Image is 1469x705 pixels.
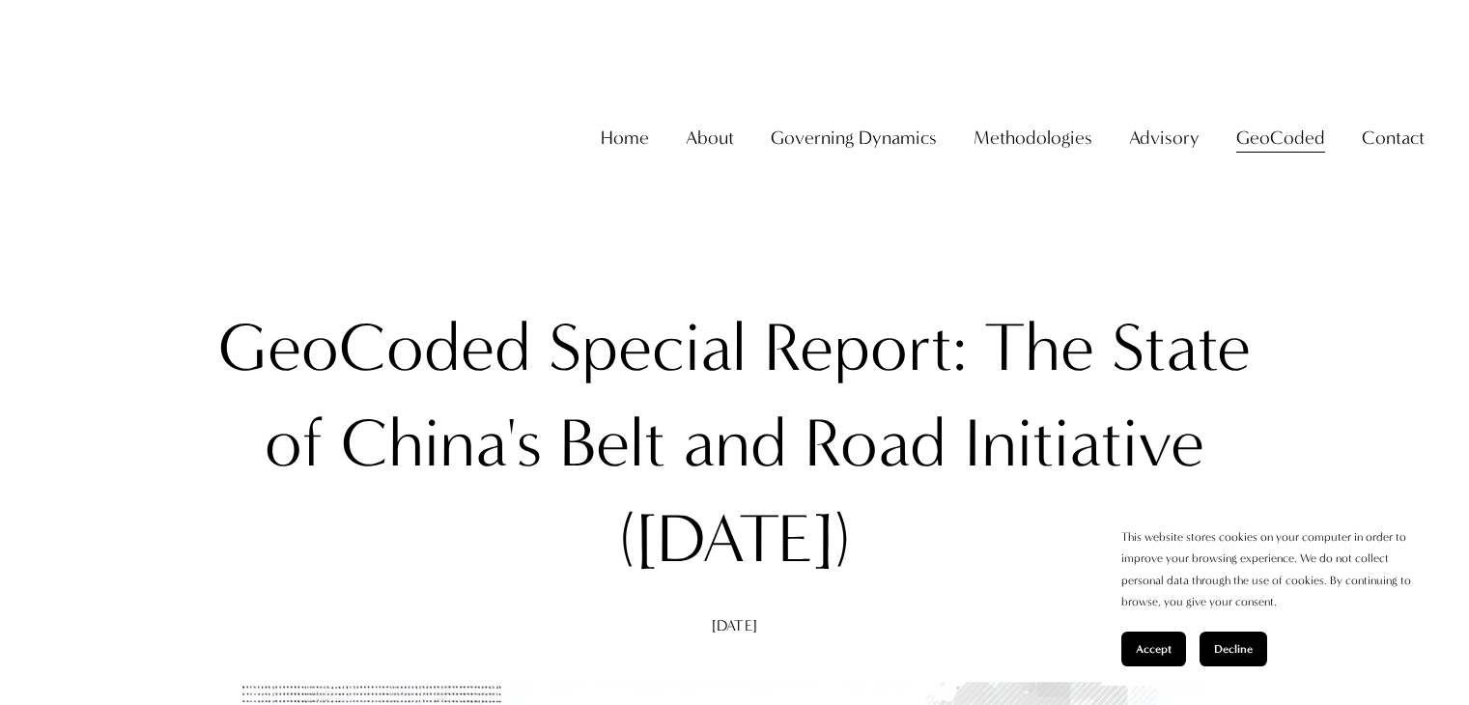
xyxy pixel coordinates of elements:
[686,119,734,156] a: folder dropdown
[1102,507,1450,686] section: Cookie banner
[1362,121,1425,155] span: Contact
[1236,121,1325,155] span: GeoCoded
[974,119,1092,156] a: folder dropdown
[189,300,1281,587] h1: GeoCoded Special Report: The State of China's Belt and Road Initiative ([DATE])
[1362,119,1425,156] a: folder dropdown
[1129,121,1200,155] span: Advisory
[1200,632,1267,666] button: Decline
[1121,526,1430,612] p: This website stores cookies on your computer in order to improve your browsing experience. We do ...
[974,121,1092,155] span: Methodologies
[1121,632,1186,666] button: Accept
[1214,642,1253,656] span: Decline
[712,616,757,634] span: [DATE]
[1236,119,1325,156] a: folder dropdown
[771,119,937,156] a: folder dropdown
[771,121,937,155] span: Governing Dynamics
[601,119,649,156] a: Home
[44,48,222,226] img: Christopher Sanchez &amp; Co.
[1136,642,1172,656] span: Accept
[1129,119,1200,156] a: folder dropdown
[686,121,734,155] span: About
